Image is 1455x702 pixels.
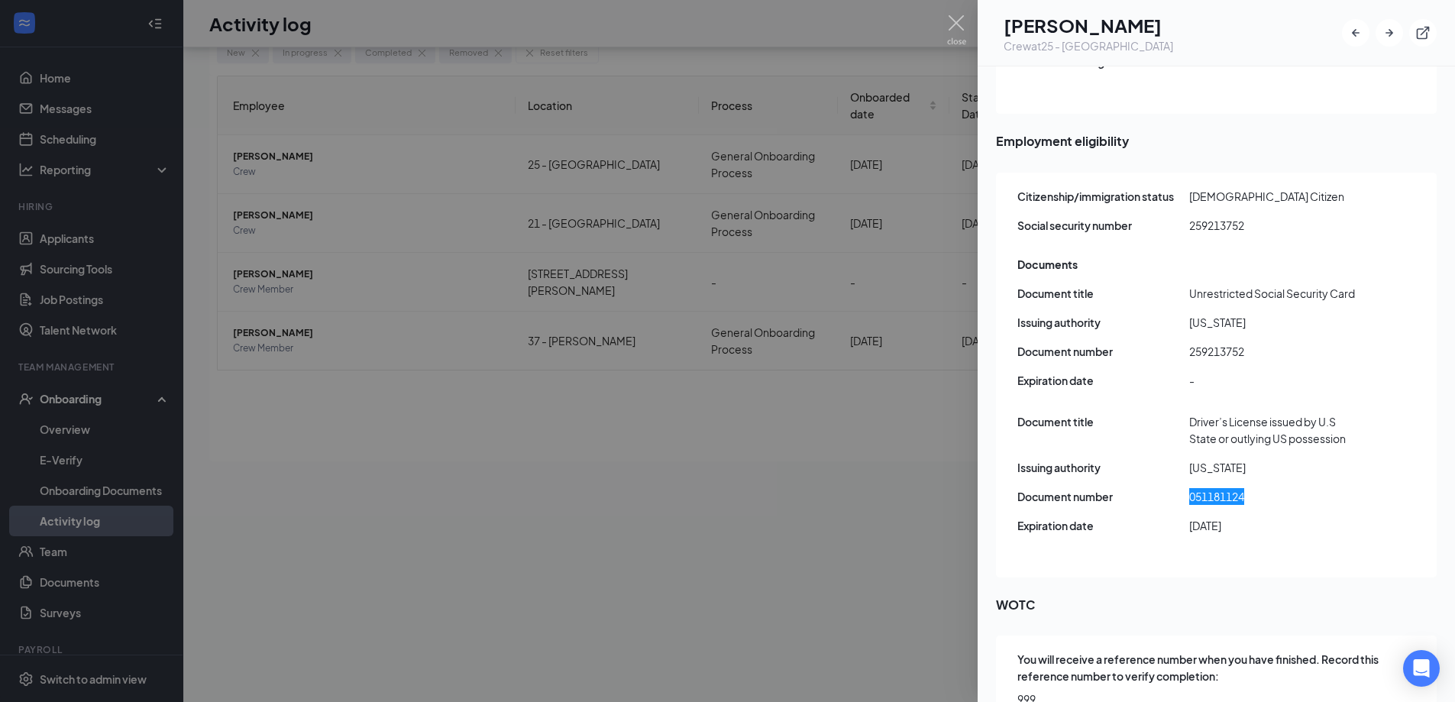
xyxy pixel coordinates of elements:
span: 259213752 [1189,217,1361,234]
span: Expiration date [1017,517,1189,534]
span: Documents [1017,256,1078,273]
span: Document title [1017,285,1189,302]
span: Driver’s License issued by U.S State or outlying US possession [1189,413,1361,447]
span: Expiration date [1017,372,1189,389]
span: [DATE] [1189,517,1361,534]
button: ArrowLeftNew [1342,19,1369,47]
span: You will receive a reference number when you have finished. Record this reference number to verif... [1017,651,1418,684]
div: Crew at 25 - [GEOGRAPHIC_DATA] [1004,38,1173,53]
span: Document title [1017,413,1189,430]
span: Document number [1017,488,1189,505]
span: 259213752 [1189,343,1361,360]
span: Issuing authority [1017,314,1189,331]
span: [US_STATE] [1189,459,1361,476]
svg: ArrowRight [1382,25,1397,40]
button: ArrowRight [1376,19,1403,47]
span: 051181124 [1189,488,1361,505]
svg: ExternalLink [1415,25,1431,40]
span: Document number [1017,343,1189,360]
span: Social security number [1017,217,1189,234]
span: Unrestricted Social Security Card [1189,285,1361,302]
span: - [1189,372,1361,389]
h1: [PERSON_NAME] [1004,12,1173,38]
span: WOTC [996,595,1437,614]
span: [US_STATE] [1189,314,1361,331]
span: [DEMOGRAPHIC_DATA] Citizen [1189,188,1361,205]
span: Citizenship/immigration status [1017,188,1189,205]
span: Employment eligibility [996,131,1437,150]
div: Open Intercom Messenger [1403,650,1440,687]
svg: ArrowLeftNew [1348,25,1363,40]
span: Issuing authority [1017,459,1189,476]
button: ExternalLink [1409,19,1437,47]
